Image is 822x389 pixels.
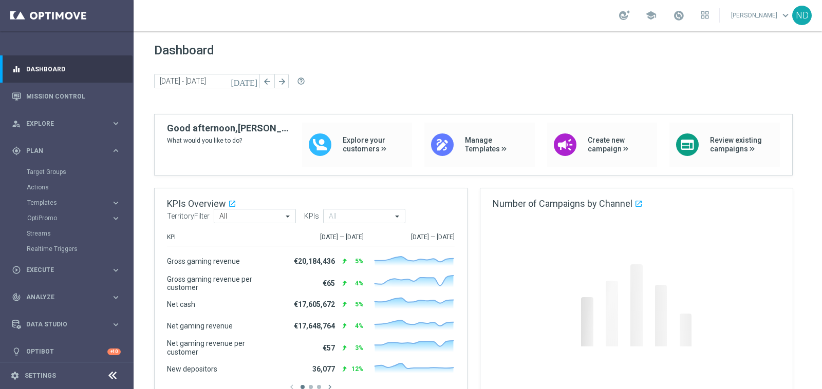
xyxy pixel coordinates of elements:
[12,119,21,128] i: person_search
[12,55,121,83] div: Dashboard
[27,164,133,180] div: Target Groups
[11,266,121,274] button: play_circle_outline Execute keyboard_arrow_right
[12,119,111,128] div: Explore
[27,199,121,207] button: Templates keyboard_arrow_right
[12,338,121,365] div: Optibot
[11,293,121,301] button: track_changes Analyze keyboard_arrow_right
[11,147,121,155] button: gps_fixed Plan keyboard_arrow_right
[27,183,107,191] a: Actions
[12,65,21,74] i: equalizer
[27,200,101,206] span: Templates
[12,146,21,155] i: gps_fixed
[10,371,20,380] i: settings
[12,83,121,110] div: Mission Control
[11,347,121,356] button: lightbulb Optibot +10
[27,195,133,210] div: Templates
[111,119,121,128] i: keyboard_arrow_right
[27,210,133,226] div: OptiPromo
[27,241,133,257] div: Realtime Triggers
[27,200,111,206] div: Templates
[12,347,21,356] i: lightbulb
[12,265,111,275] div: Execute
[111,213,121,223] i: keyboard_arrow_right
[11,320,121,328] button: Data Studio keyboard_arrow_right
[12,320,111,329] div: Data Studio
[111,265,121,275] i: keyboard_arrow_right
[111,320,121,329] i: keyboard_arrow_right
[27,215,101,221] span: OptiPromo
[26,338,107,365] a: Optibot
[26,267,111,273] span: Execute
[26,321,111,327] span: Data Studio
[26,121,111,127] span: Explore
[26,55,121,83] a: Dashboard
[25,373,56,379] a: Settings
[111,146,121,155] i: keyboard_arrow_right
[11,65,121,73] button: equalizer Dashboard
[111,293,121,302] i: keyboard_arrow_right
[27,180,133,195] div: Actions
[12,265,21,275] i: play_circle_outline
[12,146,111,155] div: Plan
[27,168,107,176] a: Target Groups
[26,294,111,300] span: Analyze
[27,229,107,238] a: Streams
[792,6,812,25] div: ND
[27,215,111,221] div: OptiPromo
[12,293,21,302] i: track_changes
[107,348,121,355] div: +10
[27,226,133,241] div: Streams
[645,10,657,21] span: school
[27,214,121,222] button: OptiPromo keyboard_arrow_right
[111,198,121,208] i: keyboard_arrow_right
[730,8,792,23] a: [PERSON_NAME]keyboard_arrow_down
[11,92,121,101] button: Mission Control
[27,245,107,253] a: Realtime Triggers
[12,293,111,302] div: Analyze
[780,10,791,21] span: keyboard_arrow_down
[11,120,121,128] button: person_search Explore keyboard_arrow_right
[26,83,121,110] a: Mission Control
[26,148,111,154] span: Plan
